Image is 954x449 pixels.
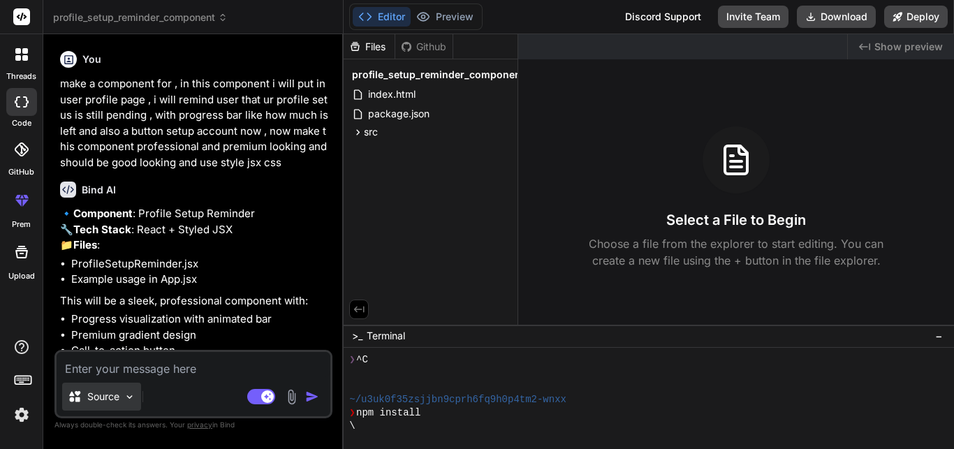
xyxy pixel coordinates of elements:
[580,235,893,269] p: Choose a file from the explorer to start editing. You can create a new file using the + button in...
[367,86,417,103] span: index.html
[12,219,31,230] label: prem
[349,393,566,406] span: ~/u3uk0f35zsjjbn9cprh6fq9h0p4tm2-wnxx
[352,68,524,82] span: profile_setup_reminder_component
[71,311,330,327] li: Progress visualization with animated bar
[797,6,876,28] button: Download
[411,7,479,27] button: Preview
[60,293,330,309] p: This will be a sleek, professional component with:
[718,6,788,28] button: Invite Team
[395,40,453,54] div: Github
[356,353,368,367] span: ^C
[935,329,943,343] span: −
[352,329,362,343] span: >_
[87,390,119,404] p: Source
[353,7,411,27] button: Editor
[349,353,356,367] span: ❯
[367,105,431,122] span: package.json
[187,420,212,429] span: privacy
[305,390,319,404] img: icon
[82,183,116,197] h6: Bind AI
[364,125,378,139] span: src
[73,238,97,251] strong: Files
[8,270,35,282] label: Upload
[82,52,101,66] h6: You
[60,76,330,170] p: make a component for , in this component i will put in user profile page , i will remind user tha...
[367,329,405,343] span: Terminal
[73,223,131,236] strong: Tech Stack
[124,391,135,403] img: Pick Models
[356,406,420,420] span: npm install
[666,210,806,230] h3: Select a File to Begin
[344,40,395,54] div: Files
[884,6,948,28] button: Deploy
[71,327,330,344] li: Premium gradient design
[60,206,330,253] p: 🔹 : Profile Setup Reminder 🔧 : React + Styled JSX 📁 :
[932,325,946,347] button: −
[284,389,300,405] img: attachment
[349,420,355,433] span: \
[12,117,31,129] label: code
[349,406,356,420] span: ❯
[73,207,133,220] strong: Component
[10,403,34,427] img: settings
[6,71,36,82] label: threads
[8,166,34,178] label: GitHub
[617,6,710,28] div: Discord Support
[54,418,332,432] p: Always double-check its answers. Your in Bind
[874,40,943,54] span: Show preview
[71,256,330,272] li: ProfileSetupReminder.jsx
[71,272,330,288] li: Example usage in App.jsx
[53,10,228,24] span: profile_setup_reminder_component
[71,343,330,359] li: Call-to-action button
